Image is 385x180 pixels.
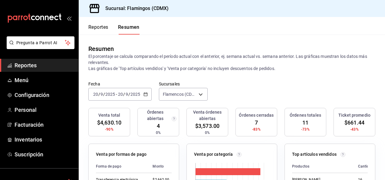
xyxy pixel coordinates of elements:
font: Personal [15,107,37,113]
span: Pregunta a Parrot AI [16,40,65,46]
span: - [116,92,117,97]
font: Configuración [15,92,49,98]
h3: Ticket promedio [338,112,370,118]
font: Suscripción [15,151,43,158]
th: Cantidad [353,160,378,173]
span: 4 [157,122,160,130]
span: $661.44 [344,118,364,127]
font: Menú [15,77,29,83]
div: Pestañas de navegación [88,24,140,35]
th: Monto [148,160,172,173]
font: Reportes [88,24,108,30]
input: ---- [130,92,140,97]
input: -- [100,92,103,97]
input: -- [93,92,98,97]
div: Resumen [88,44,114,53]
span: -83% [252,127,261,132]
span: -73% [301,127,310,132]
h3: Venta órdenes abiertas [189,109,225,122]
span: $3,573.00 [195,122,219,130]
th: Forma de pago [96,160,148,173]
span: 0% [205,130,210,135]
button: Resumen [118,24,140,35]
span: Flamencos (CDMX) [163,91,196,97]
span: / [103,92,105,97]
h3: Órdenes cerradas [239,112,274,118]
span: $4,630.10 [97,118,121,127]
p: El porcentaje se calcula comparando el período actual con el anterior, ej. semana actual vs. sema... [88,53,375,72]
p: Venta por categoría [194,151,233,158]
input: ---- [105,92,115,97]
span: / [98,92,100,97]
span: -90% [105,127,114,132]
span: 7 [255,118,258,127]
button: Pregunta a Parrot AI [7,36,74,49]
a: Pregunta a Parrot AI [4,44,74,50]
span: 0% [156,130,161,135]
label: Fecha [88,82,152,86]
span: 11 [302,118,308,127]
h3: Órdenes totales [290,112,321,118]
font: Inventarios [15,136,42,143]
span: / [128,92,130,97]
p: Venta por formas de pago [96,151,146,158]
th: Productos [292,160,353,173]
font: Reportes [15,62,37,68]
h3: Venta total [98,112,120,118]
button: open_drawer_menu [67,16,71,21]
h3: Sucursal: Flamingos (CDMX) [100,5,169,12]
font: Facturación [15,122,44,128]
label: Sucursales [159,82,208,86]
input: -- [125,92,128,97]
span: -43% [350,127,359,132]
input: -- [118,92,123,97]
p: Top artículos vendidos [292,151,337,158]
h3: Órdenes abiertas [140,109,170,122]
span: / [123,92,125,97]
